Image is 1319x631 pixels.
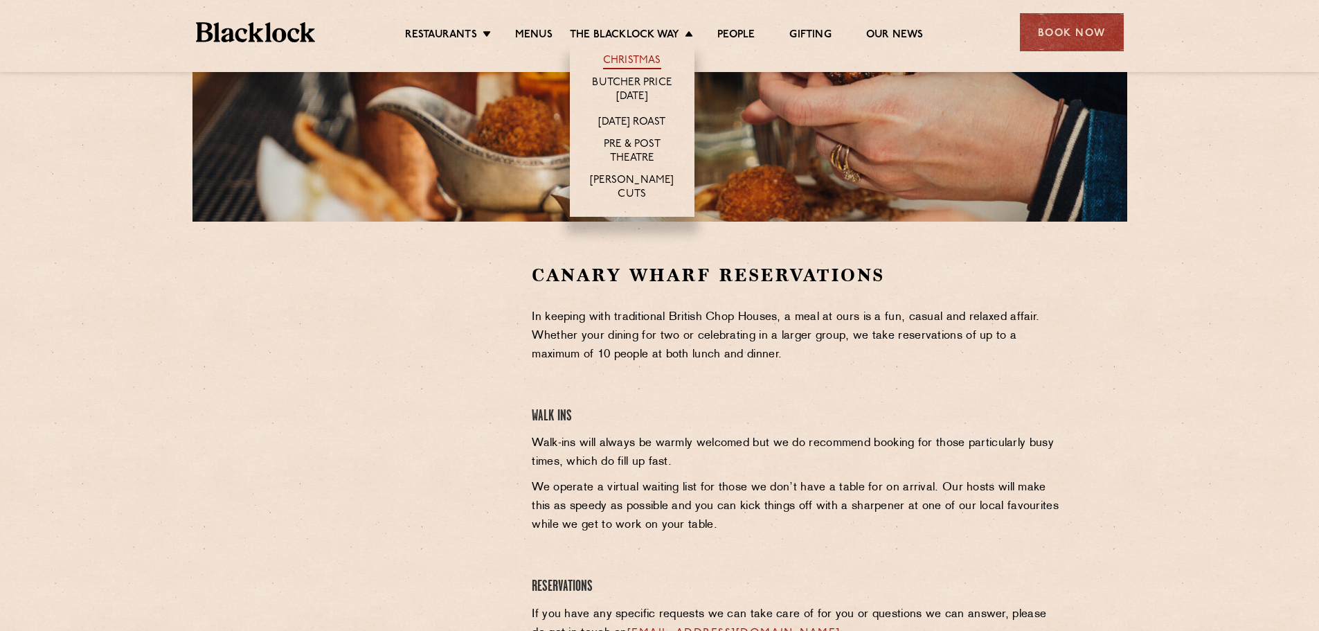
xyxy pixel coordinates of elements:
[515,28,553,44] a: Menus
[196,22,316,42] img: BL_Textured_Logo-footer-cropped.svg
[598,116,665,131] a: [DATE] Roast
[532,308,1063,364] p: In keeping with traditional British Chop Houses, a meal at ours is a fun, casual and relaxed affa...
[584,174,681,203] a: [PERSON_NAME] Cuts
[532,479,1063,535] p: We operate a virtual waiting list for those we don’t have a table for on arrival. Our hosts will ...
[603,54,661,69] a: Christmas
[405,28,477,44] a: Restaurants
[1020,13,1124,51] div: Book Now
[306,263,461,472] iframe: OpenTable make booking widget
[532,263,1063,287] h2: Canary Wharf Reservations
[532,434,1063,472] p: Walk-ins will always be warmly welcomed but we do recommend booking for those particularly busy t...
[532,578,1063,596] h4: Reservations
[532,407,1063,426] h4: Walk Ins
[789,28,831,44] a: Gifting
[866,28,924,44] a: Our News
[570,28,679,44] a: The Blacklock Way
[584,138,681,167] a: Pre & Post Theatre
[584,76,681,105] a: Butcher Price [DATE]
[717,28,755,44] a: People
